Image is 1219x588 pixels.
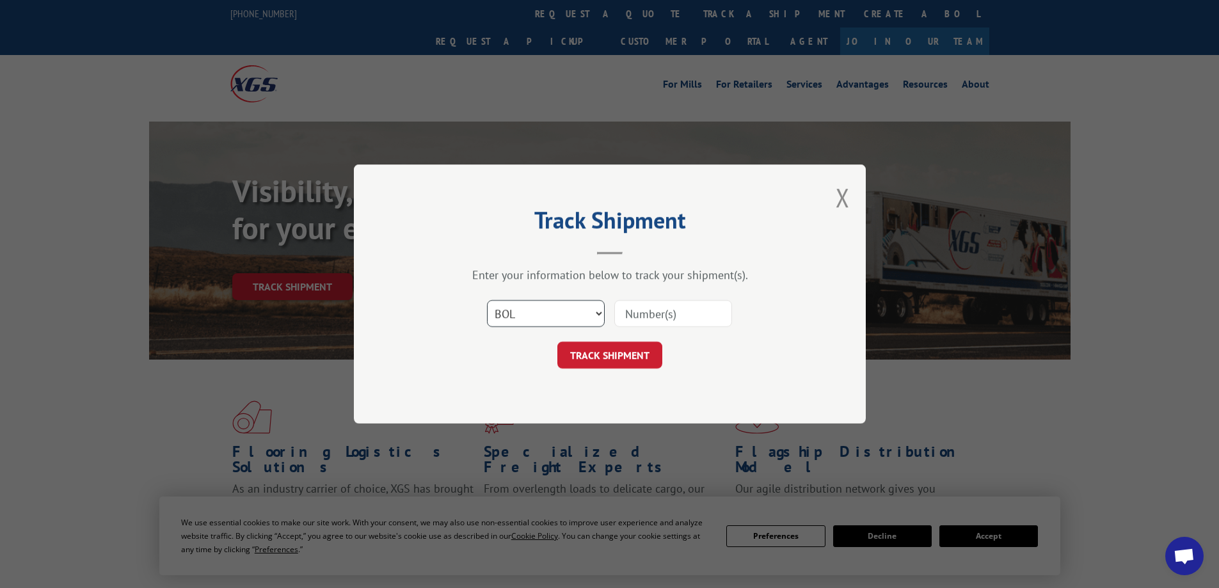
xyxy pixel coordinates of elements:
button: TRACK SHIPMENT [557,342,662,369]
input: Number(s) [614,300,732,327]
button: Close modal [836,180,850,214]
div: Enter your information below to track your shipment(s). [418,267,802,282]
div: Open chat [1165,537,1204,575]
h2: Track Shipment [418,211,802,235]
